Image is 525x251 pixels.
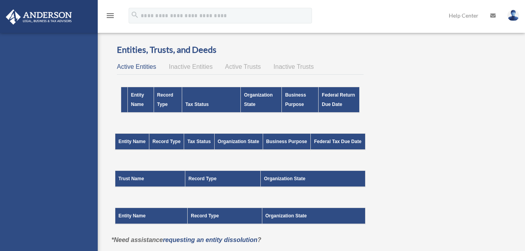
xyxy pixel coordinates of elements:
[311,134,365,150] th: Federal Tax Due Date
[274,63,314,70] span: Inactive Trusts
[282,87,319,113] th: Business Purpose
[184,134,214,150] th: Tax Status
[507,10,519,21] img: User Pic
[261,171,366,187] th: Organization State
[117,44,364,56] h3: Entities, Trusts, and Deeds
[115,171,185,187] th: Trust Name
[262,208,365,224] th: Organization State
[263,134,311,150] th: Business Purpose
[182,87,241,113] th: Tax Status
[188,208,262,224] th: Record Type
[115,208,188,224] th: Entity Name
[106,11,115,20] i: menu
[111,237,261,243] em: *Need assistance ?
[149,134,184,150] th: Record Type
[117,63,156,70] span: Active Entities
[169,63,213,70] span: Inactive Entities
[4,9,74,25] img: Anderson Advisors Platinum Portal
[131,11,139,19] i: search
[319,87,359,113] th: Federal Return Due Date
[185,171,261,187] th: Record Type
[163,237,258,243] a: requesting an entity dissolution
[214,134,263,150] th: Organization State
[115,134,149,150] th: Entity Name
[154,87,182,113] th: Record Type
[128,87,154,113] th: Entity Name
[241,87,282,113] th: Organization State
[225,63,261,70] span: Active Trusts
[106,14,115,20] a: menu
